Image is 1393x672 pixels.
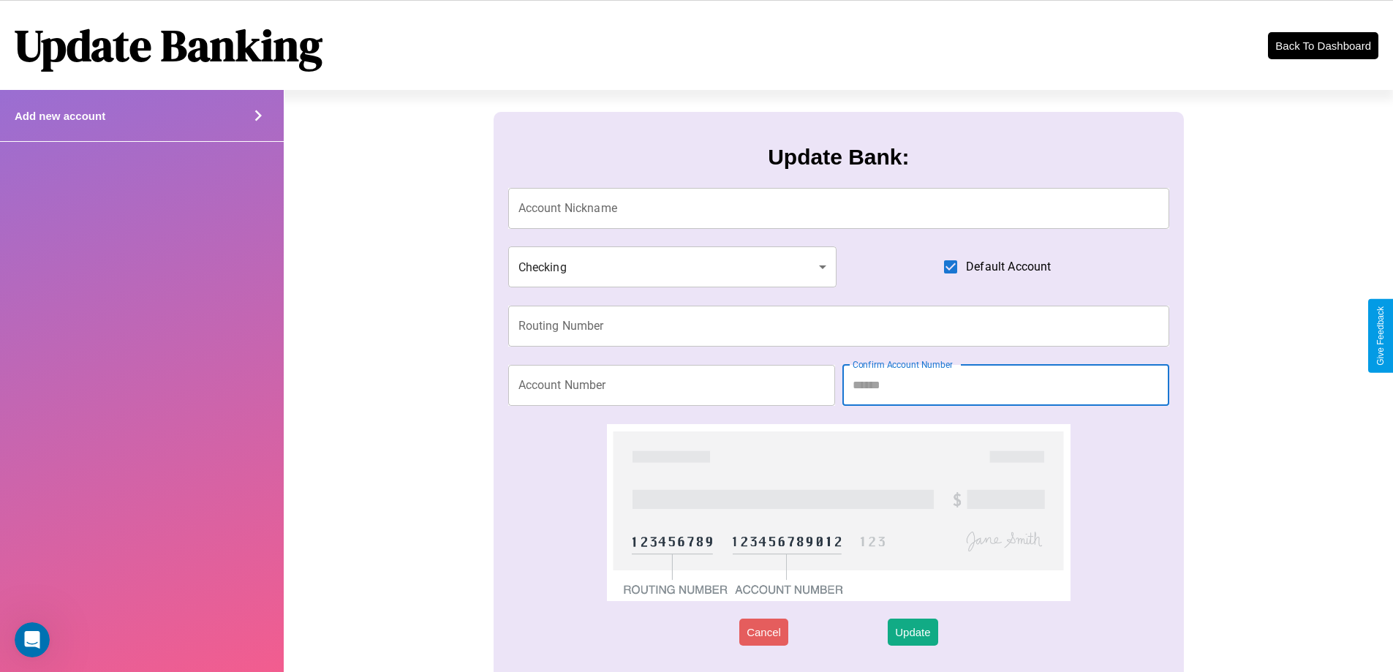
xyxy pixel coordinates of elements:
[888,619,937,646] button: Update
[607,424,1070,601] img: check
[15,110,105,122] h4: Add new account
[1375,306,1386,366] div: Give Feedback
[768,145,909,170] h3: Update Bank:
[853,358,953,371] label: Confirm Account Number
[1268,32,1378,59] button: Back To Dashboard
[15,15,322,75] h1: Update Banking
[966,258,1051,276] span: Default Account
[15,622,50,657] iframe: Intercom live chat
[508,246,837,287] div: Checking
[739,619,788,646] button: Cancel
